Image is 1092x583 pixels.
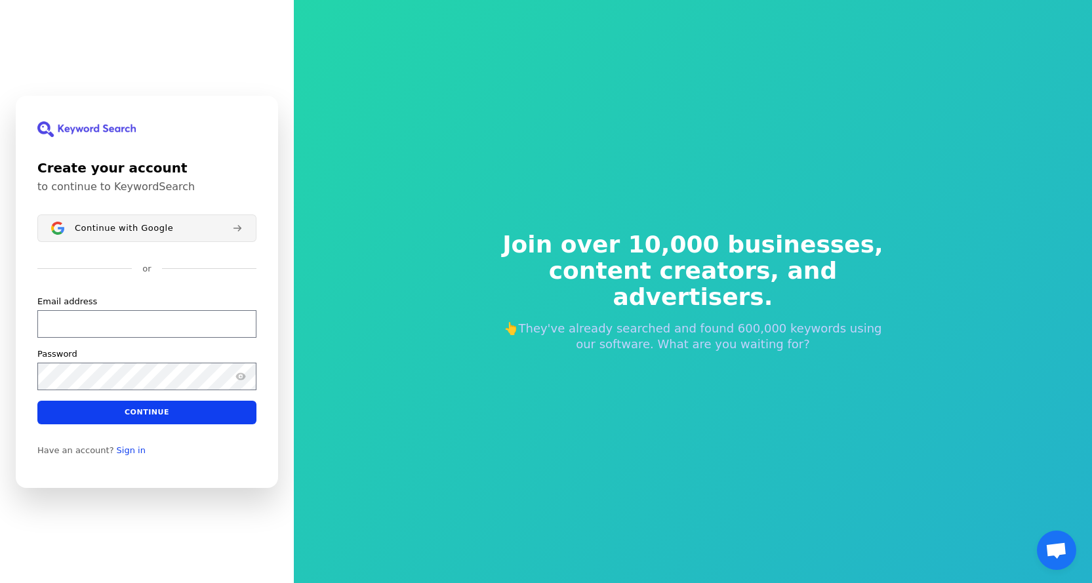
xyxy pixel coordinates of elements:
button: Show password [233,368,249,384]
img: Sign in with Google [51,222,64,235]
h1: Create your account [37,158,256,178]
p: or [142,263,151,275]
p: 👆They've already searched and found 600,000 keywords using our software. What are you waiting for? [494,321,893,352]
span: Have an account? [37,445,114,455]
label: Email address [37,295,97,307]
label: Password [37,348,77,359]
p: to continue to KeywordSearch [37,180,256,193]
img: KeywordSearch [37,121,136,137]
p: Someone just tried KeywordSearch. [79,532,210,555]
img: HubSpot [16,520,63,567]
span: Continue with Google [75,222,173,233]
button: Sign in with GoogleContinue with Google [37,214,256,242]
button: Continue [37,400,256,424]
div: Open chat [1037,531,1076,570]
span: content creators, and advertisers. [494,258,893,310]
span: Join over 10,000 businesses, [494,231,893,258]
a: Sign in [117,445,146,455]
